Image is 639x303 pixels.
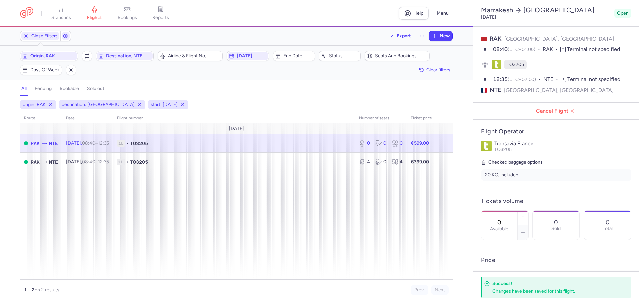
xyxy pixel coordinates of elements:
[62,101,135,108] span: destination: [GEOGRAPHIC_DATA]
[543,76,561,83] span: NTE
[118,15,137,21] span: bookings
[30,67,60,73] span: Days of week
[493,46,508,52] time: 08:40
[494,147,512,152] span: TO3205
[413,11,423,16] span: Help
[492,288,617,294] div: Changes have been saved for this flight.
[35,287,59,293] span: on 2 results
[60,86,79,92] h4: bookable
[411,285,428,295] button: Prev.
[130,159,148,165] span: TO3205
[20,31,60,41] button: Close Filters
[21,86,27,92] h4: all
[481,14,496,20] time: [DATE]
[375,140,386,147] div: 0
[106,53,151,59] span: Destination, NTE
[543,46,560,53] span: RAK
[24,287,35,293] strong: 1 – 2
[66,159,109,165] span: [DATE],
[329,53,358,59] span: Status
[20,51,78,61] button: Origin, RAK
[494,141,631,147] p: Transavia France
[158,51,223,61] button: Airline & Flight No.
[20,113,62,123] th: route
[359,159,370,165] div: 4
[567,46,620,52] span: Terminal not specified
[96,51,154,61] button: Destination, NTE
[283,53,313,59] span: End date
[87,15,102,21] span: flights
[82,159,95,165] time: 08:40
[561,77,566,82] span: T
[20,65,62,75] button: Days of week
[481,128,631,135] h4: Flight Operator
[397,33,411,38] span: Export
[82,140,109,146] span: –
[411,159,429,165] strong: €399.00
[560,47,566,52] span: T
[440,33,450,39] span: New
[411,140,429,146] strong: €599.00
[399,7,429,20] a: Help
[152,15,169,21] span: reports
[481,256,631,264] h4: Price
[49,140,58,147] span: NTE
[82,159,109,165] span: –
[478,108,634,114] span: Cancel Flight
[504,36,614,42] span: [GEOGRAPHIC_DATA], [GEOGRAPHIC_DATA]
[431,285,449,295] button: Next
[82,140,95,146] time: 08:40
[31,140,40,147] span: RAK
[35,86,52,92] h4: pending
[481,141,492,151] img: Transavia France logo
[508,77,536,82] span: (UTC+02:00)
[130,140,148,147] span: TO3205
[113,113,355,123] th: Flight number
[551,226,561,231] p: Sold
[117,159,125,165] span: 1L
[126,140,129,147] span: •
[319,51,361,61] button: Status
[508,47,535,52] span: (UTC+01:00)
[62,113,113,123] th: date
[492,280,617,287] h4: Success!
[111,6,144,21] a: bookings
[98,140,109,146] time: 12:35
[407,113,436,123] th: Ticket price
[273,51,315,61] button: End date
[433,7,453,20] button: Menu
[87,86,104,92] h4: sold out
[490,35,502,42] span: RAK
[98,159,109,165] time: 12:35
[606,219,610,226] p: 0
[227,51,269,61] button: [DATE]
[151,101,178,108] span: start: [DATE]
[554,219,558,226] p: 0
[168,53,220,59] span: Airline & Flight No.
[126,159,129,165] span: •
[481,169,631,181] li: 20 KG, included
[385,31,415,41] button: Export
[49,158,58,166] span: NTE
[30,53,76,59] span: Origin, RAK
[78,6,111,21] a: flights
[23,101,46,108] span: origin: RAK
[66,140,109,146] span: [DATE],
[375,159,386,165] div: 0
[481,197,631,205] h4: Tickets volume
[392,140,403,147] div: 0
[392,159,403,165] div: 4
[359,140,370,147] div: 0
[417,65,453,75] button: Clear filters
[493,76,508,82] time: 12:35
[31,33,58,39] span: Close Filters
[117,140,125,147] span: 1L
[426,67,450,72] span: Clear filters
[567,76,620,82] span: Terminal not specified
[481,269,631,276] p: One way
[44,6,78,21] a: statistics
[20,7,33,19] a: CitizenPlane red outlined logo
[375,53,427,59] span: Seats and bookings
[481,6,612,14] h2: Marrakesh [GEOGRAPHIC_DATA]
[603,226,613,231] p: Total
